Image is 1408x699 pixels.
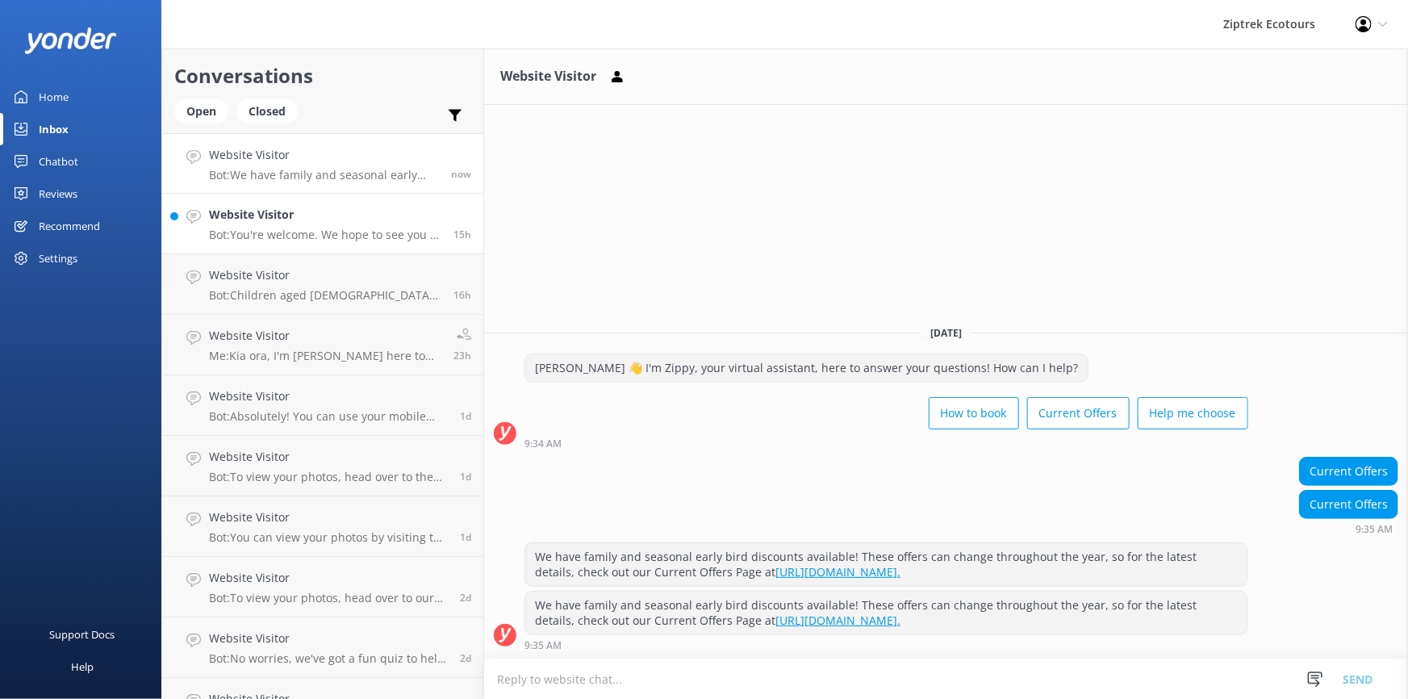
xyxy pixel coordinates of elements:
div: Inbox [39,113,69,145]
span: Sep 28 2025 05:12pm (UTC +13:00) Pacific/Auckland [453,288,471,302]
span: Sep 27 2025 01:09pm (UTC +13:00) Pacific/Auckland [460,530,471,544]
a: Website VisitorBot:No worries, we've got a fun quiz to help you choose the best zipline adventure... [162,617,483,678]
p: Bot: Children aged [DEMOGRAPHIC_DATA] need to be accompanied by an adult on our tours. Anyone age... [209,288,441,303]
img: yonder-white-logo.png [24,27,117,54]
h4: Website Visitor [209,448,448,466]
h4: Website Visitor [209,509,448,526]
a: Website VisitorBot:Absolutely! You can use your mobile phone on all ziplines except for the 6th z... [162,375,483,436]
h2: Conversations [174,61,471,91]
a: [URL][DOMAIN_NAME]. [775,564,900,580]
p: Bot: You can view your photos by visiting the My Photos Page on our website and selecting the exa... [209,530,448,545]
a: Website VisitorBot:To view your photos, head over to the My Photos Page on our website and select... [162,436,483,496]
button: How to book [929,397,1019,429]
p: Bot: No worries, we've got a fun quiz to help you choose the best zipline adventure! You can take... [209,651,448,666]
span: Sep 27 2025 01:11pm (UTC +13:00) Pacific/Auckland [460,470,471,483]
a: [URL][DOMAIN_NAME]. [775,613,900,628]
div: Current Offers [1300,458,1398,485]
div: Current Offers [1300,491,1398,518]
div: We have family and seasonal early bird discounts available! These offers can change throughout th... [525,543,1247,586]
a: Website VisitorBot:You're welcome. We hope to see you at Ziptrek Ecotours soon!15h [162,194,483,254]
span: Sep 27 2025 07:01pm (UTC +13:00) Pacific/Auckland [460,409,471,423]
a: Website VisitorBot:We have family and seasonal early bird discounts available! These offers can c... [162,133,483,194]
strong: 9:35 AM [1356,525,1393,534]
p: Bot: We have family and seasonal early bird discounts available! These offers can change througho... [209,168,439,182]
p: Bot: To view your photos, head over to our My Photos Page at [URL][DOMAIN_NAME] and select the ex... [209,591,448,605]
p: Bot: You're welcome. We hope to see you at Ziptrek Ecotours soon! [209,228,441,242]
h4: Website Visitor [209,206,441,224]
h4: Website Visitor [209,630,448,647]
div: Open [174,99,228,123]
div: Recommend [39,210,100,242]
span: [DATE] [921,326,971,340]
div: Help [71,651,94,683]
span: Sep 26 2025 05:28pm (UTC +13:00) Pacific/Auckland [460,591,471,605]
div: Sep 29 2025 09:35am (UTC +13:00) Pacific/Auckland [524,639,1248,651]
a: Website VisitorBot:You can view your photos by visiting the My Photos Page on our website and sel... [162,496,483,557]
a: Closed [236,102,306,119]
div: Sep 29 2025 09:34am (UTC +13:00) Pacific/Auckland [524,437,1248,449]
span: Sep 28 2025 06:13pm (UTC +13:00) Pacific/Auckland [453,228,471,241]
div: Reviews [39,178,77,210]
div: Home [39,81,69,113]
div: We have family and seasonal early bird discounts available! These offers can change throughout th... [525,592,1247,634]
strong: 9:34 AM [524,439,562,449]
span: Sep 28 2025 09:58am (UTC +13:00) Pacific/Auckland [453,349,471,362]
div: Closed [236,99,298,123]
span: Sep 26 2025 12:59pm (UTC +13:00) Pacific/Auckland [460,651,471,665]
a: Website VisitorMe:Kia ora, I'm [PERSON_NAME] here to help from Guest Services! During the peak pe... [162,315,483,375]
span: Sep 29 2025 09:35am (UTC +13:00) Pacific/Auckland [451,167,471,181]
div: Sep 29 2025 09:35am (UTC +13:00) Pacific/Auckland [1299,523,1398,534]
div: Chatbot [39,145,78,178]
strong: 9:35 AM [524,641,562,651]
p: Me: Kia ora, I'm [PERSON_NAME] here to help from Guest Services! During the peak period, we have ... [209,349,441,363]
h4: Website Visitor [209,387,448,405]
h4: Website Visitor [209,266,441,284]
a: Website VisitorBot:Children aged [DEMOGRAPHIC_DATA] need to be accompanied by an adult on our tou... [162,254,483,315]
div: Settings [39,242,77,274]
p: Bot: To view your photos, head over to the My Photos Page on our website and select the exact dat... [209,470,448,484]
h4: Website Visitor [209,146,439,164]
p: Bot: Absolutely! You can use your mobile phone on all ziplines except for the 6th zipline, as lon... [209,409,448,424]
a: Website VisitorBot:To view your photos, head over to our My Photos Page at [URL][DOMAIN_NAME] and... [162,557,483,617]
a: Open [174,102,236,119]
h4: Website Visitor [209,569,448,587]
div: [PERSON_NAME] 👋 I'm Zippy, your virtual assistant, here to answer your questions! How can I help? [525,354,1088,382]
div: Support Docs [50,618,115,651]
button: Current Offers [1027,397,1130,429]
h3: Website Visitor [500,66,596,87]
button: Help me choose [1138,397,1248,429]
h4: Website Visitor [209,327,441,345]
